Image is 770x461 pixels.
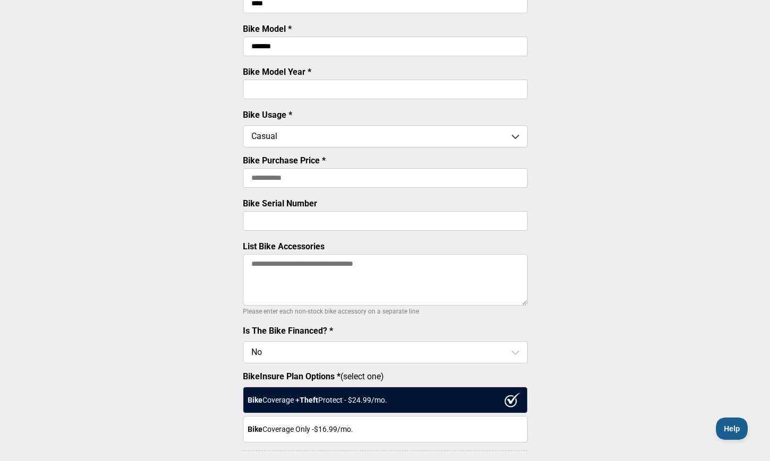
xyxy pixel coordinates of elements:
[243,371,528,381] label: (select one)
[243,305,528,318] p: Please enter each non-stock bike accessory on a separate line
[504,393,520,407] img: ux1sgP1Haf775SAghJI38DyDlYP+32lKFAAAAAElFTkSuQmCC
[243,387,528,413] div: Coverage + Protect - $ 24.99 /mo.
[243,155,326,166] label: Bike Purchase Price *
[243,371,340,381] strong: BikeInsure Plan Options *
[243,110,292,120] label: Bike Usage *
[248,425,262,433] strong: Bike
[243,24,292,34] label: Bike Model *
[243,326,333,336] label: Is The Bike Financed? *
[716,417,749,440] iframe: Toggle Customer Support
[248,396,262,404] strong: Bike
[300,396,318,404] strong: Theft
[243,241,325,251] label: List Bike Accessories
[243,416,528,442] div: Coverage Only - $16.99 /mo.
[243,67,311,77] label: Bike Model Year *
[243,198,317,208] label: Bike Serial Number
